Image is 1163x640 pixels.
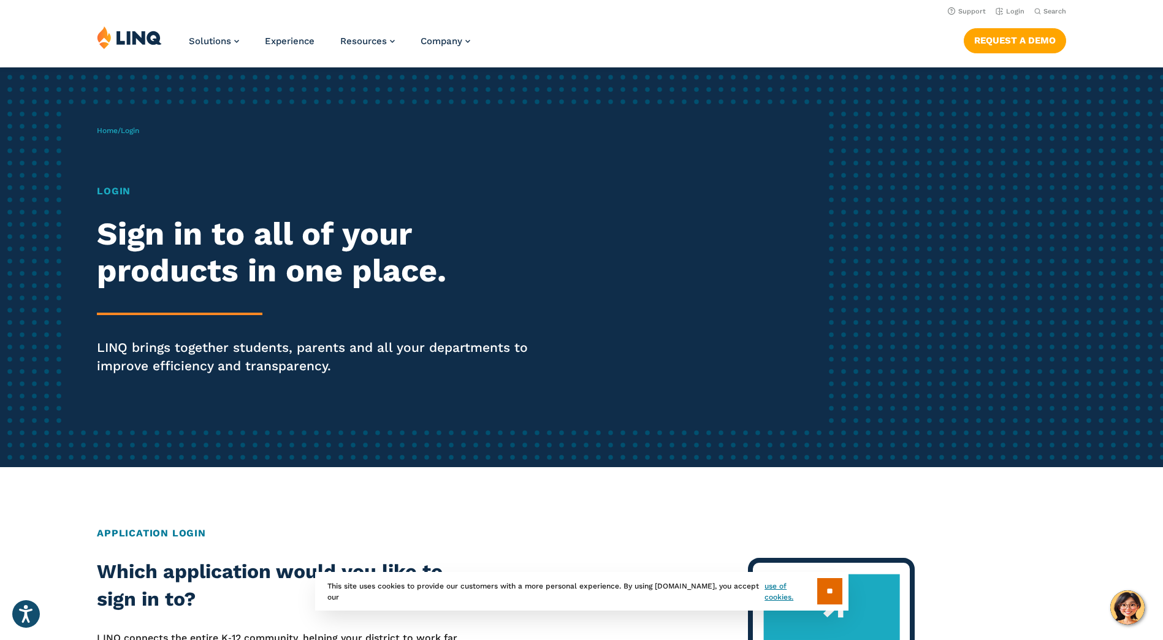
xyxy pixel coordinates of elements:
img: LINQ | K‑12 Software [97,26,162,49]
span: Solutions [189,36,231,47]
p: LINQ brings together students, parents and all your departments to improve efficiency and transpa... [97,338,545,375]
a: Resources [340,36,395,47]
span: Search [1043,7,1066,15]
a: Company [421,36,470,47]
a: Login [996,7,1024,15]
a: use of cookies. [765,581,817,603]
h2: Application Login [97,526,1066,541]
span: Company [421,36,462,47]
a: Experience [265,36,315,47]
span: Login [121,126,139,135]
button: Open Search Bar [1034,7,1066,16]
button: Hello, have a question? Let’s chat. [1110,590,1145,625]
span: Resources [340,36,387,47]
a: Request a Demo [964,28,1066,53]
a: Home [97,126,118,135]
a: Solutions [189,36,239,47]
a: Support [948,7,986,15]
div: This site uses cookies to provide our customers with a more personal experience. By using [DOMAIN... [315,572,848,611]
h2: Sign in to all of your products in one place. [97,216,545,289]
h1: Login [97,184,545,199]
nav: Primary Navigation [189,26,470,66]
h2: Which application would you like to sign in to? [97,558,484,614]
nav: Button Navigation [964,26,1066,53]
span: / [97,126,139,135]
